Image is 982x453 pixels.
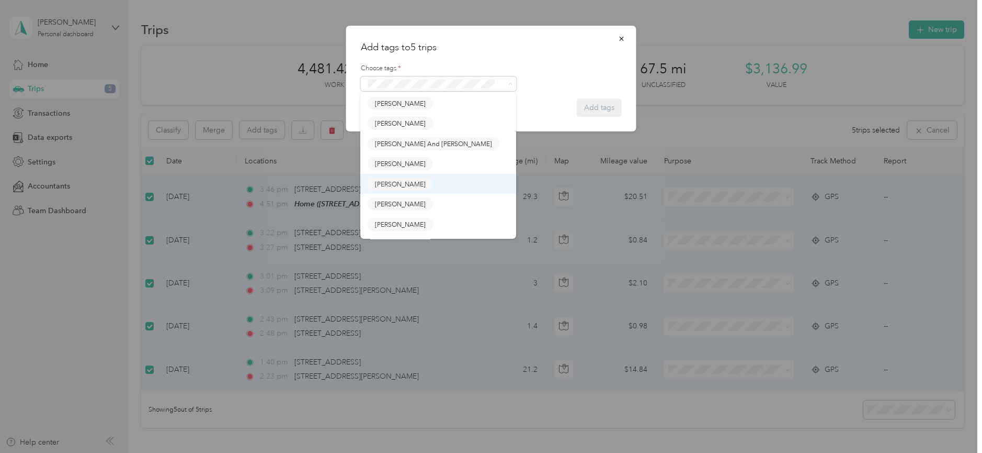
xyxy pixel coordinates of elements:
button: [PERSON_NAME] And [PERSON_NAME] [368,137,499,150]
button: [PERSON_NAME] [368,97,433,110]
span: [PERSON_NAME] [375,200,426,209]
button: [PERSON_NAME] [368,117,433,130]
span: [PERSON_NAME] And [PERSON_NAME] [375,139,492,148]
span: [PERSON_NAME] [375,219,426,229]
label: Choose tags [361,64,622,73]
span: [PERSON_NAME] [375,119,426,128]
button: [PERSON_NAME] [368,178,433,191]
button: [PERSON_NAME] [368,197,433,211]
h2: Add tags to 5 trips [361,40,622,54]
iframe: Everlance-gr Chat Button Frame [923,394,982,453]
span: [PERSON_NAME] [375,98,426,108]
button: [PERSON_NAME] [368,218,433,231]
span: [PERSON_NAME] [375,179,426,189]
button: [PERSON_NAME] [368,157,433,170]
span: [PERSON_NAME] [375,159,426,169]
